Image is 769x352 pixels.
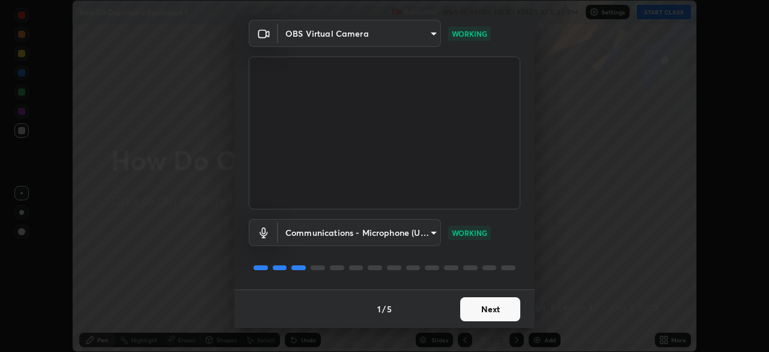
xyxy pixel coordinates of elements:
h4: / [382,303,386,315]
h4: 5 [387,303,392,315]
div: OBS Virtual Camera [278,219,441,246]
button: Next [460,297,520,321]
p: WORKING [452,28,487,39]
p: WORKING [452,227,487,238]
h4: 1 [377,303,381,315]
div: OBS Virtual Camera [278,20,441,47]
